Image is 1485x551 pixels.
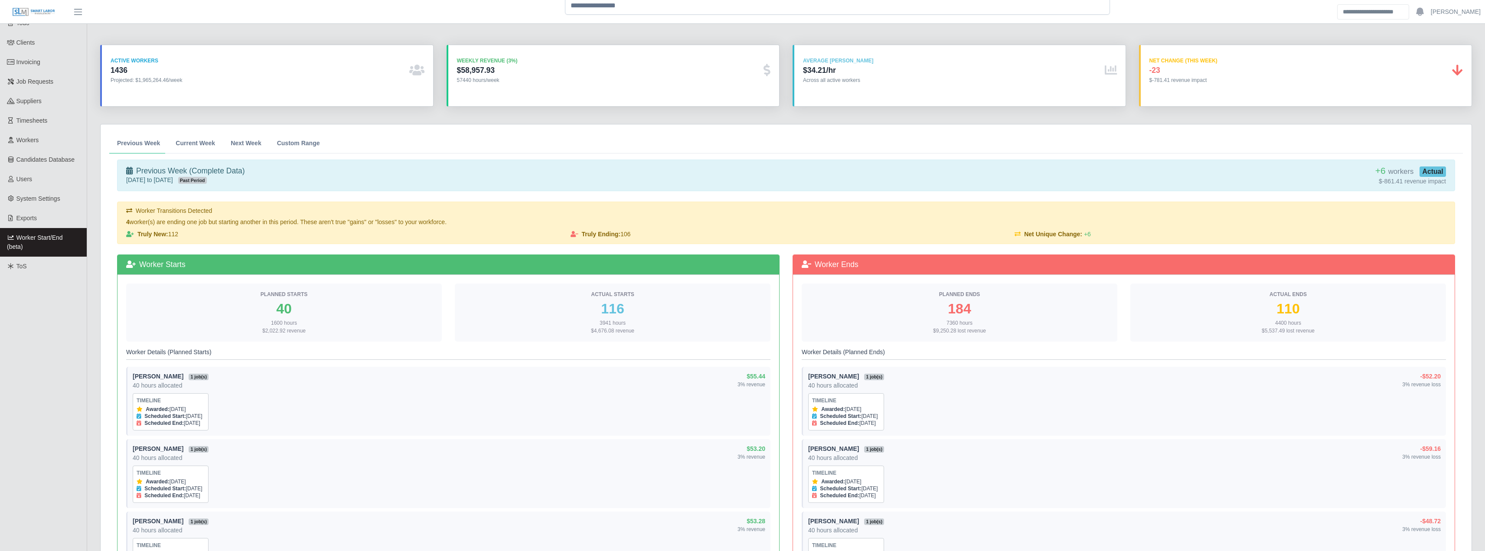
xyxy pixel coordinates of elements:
div: 3% revenue [738,526,765,533]
div: 40 hours allocated [133,453,209,462]
div: Active Workers [111,57,406,64]
div: $55.44 [738,372,765,381]
strong: 4 [126,218,130,225]
strong: Scheduled Start: [144,413,186,419]
div: Planned Starts [133,290,435,298]
div: Planned Ends [809,290,1110,298]
div: Timeline [137,542,205,549]
strong: [PERSON_NAME] [133,373,183,380]
span: Clients [16,39,35,46]
strong: Scheduled End: [820,420,859,426]
span: +6 [1084,231,1091,238]
span: Custom Range [277,140,320,146]
div: Weekly Revenue (3%) [457,57,760,64]
div: $-861.41 revenue impact [1015,177,1446,186]
strong: [PERSON_NAME] [133,518,183,525]
h5: Worker Ends [802,260,1446,269]
strong: [PERSON_NAME] [808,445,859,452]
span: ToS [16,263,27,270]
strong: Scheduled End: [144,420,184,426]
div: 116 [462,302,764,316]
h5: Worker Starts [126,260,770,269]
div: Timeline [137,469,205,476]
img: SLM Logo [12,7,55,17]
div: Across all active workers [803,77,1101,84]
div: [DATE] [137,478,205,485]
p: [DATE] to [DATE] [126,176,1002,184]
div: 40 hours allocated [808,453,884,462]
span: 1 job(s) [189,374,209,381]
span: 1 job(s) [864,374,884,381]
div: Actual Ends [1137,290,1439,298]
h6: Worker Details (Planned Ends) [802,349,1446,360]
div: Projected: $1,965,264.46/week [111,77,406,84]
div: [DATE] [812,492,880,499]
div: 3% revenue [738,453,765,460]
div: Average [PERSON_NAME] [803,57,1101,64]
div: Timeline [812,542,880,549]
span: Next Week [231,140,261,146]
span: Past Period [178,177,207,184]
small: workers [1388,167,1414,176]
span: 1 job(s) [189,518,209,525]
span: +6 [1375,166,1386,176]
div: 184 [809,302,1110,316]
strong: Scheduled End: [820,492,859,499]
div: [DATE] [137,413,205,420]
div: $58,957.93 [457,66,760,75]
strong: Truly Ending: [582,231,620,238]
div: Timeline [812,397,880,404]
div: 3% revenue loss [1402,453,1441,460]
div: 7360 hours $9,250.28 lost revenue [809,319,1110,335]
div: 40 hours allocated [808,381,884,390]
div: $53.28 [738,517,765,526]
strong: Awarded: [821,406,845,412]
span: 1 job(s) [189,446,209,453]
span: Exports [16,215,37,222]
span: Invoicing [16,59,40,65]
div: [DATE] [137,406,205,413]
span: Worker Start/End (beta) [7,234,63,250]
div: [DATE] [137,420,205,427]
div: [DATE] [137,492,205,499]
div: $34.21/hr [803,66,1101,75]
div: [DATE] [812,478,880,485]
div: $53.20 [738,444,765,453]
strong: Awarded: [821,479,845,485]
div: 4400 hours $5,537.49 lost revenue [1137,319,1439,335]
span: Current Week [176,140,215,146]
h5: Previous Week (Complete Data) [126,166,1002,176]
input: Search [1337,4,1409,20]
div: 3% revenue [738,381,765,388]
div: Actual Starts [462,290,764,298]
div: -$52.20 [1402,372,1441,381]
strong: Net Unique Change: [1024,231,1082,238]
strong: Scheduled End: [144,492,184,499]
div: [DATE] [812,406,880,413]
span: Timesheets [16,117,48,124]
div: [DATE] [812,413,880,420]
div: 110 [1137,302,1439,316]
span: Job Requests [16,78,54,85]
span: Suppliers [16,98,42,104]
p: worker(s) are ending one job but starting another in this period. These aren't true "gains" or "l... [126,218,1446,226]
strong: Scheduled Start: [144,486,186,492]
div: Timeline [812,469,880,476]
span: Users [16,176,33,183]
div: 112 [120,230,564,238]
div: 40 hours allocated [133,526,209,535]
div: 3% revenue loss [1402,526,1441,533]
div: 40 hours allocated [808,526,884,535]
h6: Worker Transitions Detected [126,207,1446,215]
span: System Settings [16,195,60,202]
div: 57440 hours/week [457,77,760,84]
a: [PERSON_NAME] [1431,7,1481,16]
div: 40 hours allocated [133,381,209,390]
div: -23 [1149,66,1449,75]
strong: Awarded: [146,406,169,412]
div: 1600 hours $2,022.92 revenue [133,319,435,335]
div: 3941 hours $4,676.08 revenue [462,319,764,335]
div: 3% revenue loss [1402,381,1441,388]
div: -$48.72 [1402,517,1441,526]
h6: Worker Details (Planned Starts) [126,349,770,360]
